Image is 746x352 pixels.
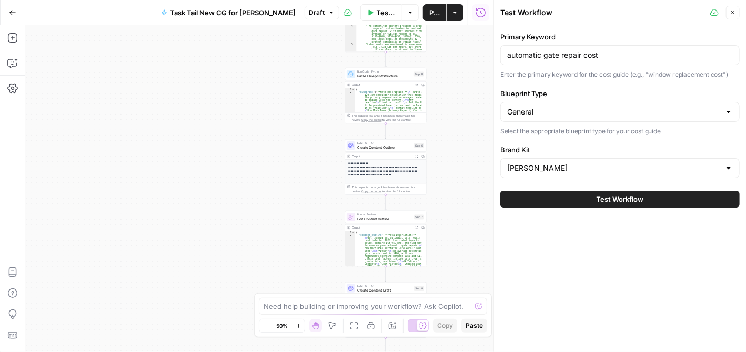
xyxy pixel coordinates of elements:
div: Output [352,83,412,87]
div: Step 6 [414,143,424,148]
div: Human ReviewEdit Content OutlineStep 7Output{ "content_outline":"**Meta Description:** \nGet tran... [345,211,427,266]
div: Output [352,154,412,159]
g: Edge from step_7 to step_8 [385,266,387,282]
button: Test Workflow [500,191,740,208]
span: Test Workflow [597,194,644,204]
span: LLM · GPT-4.1 [357,141,412,146]
span: Toggle code folding, rows 1 through 3 [352,231,355,234]
div: This output is too large & has been abbreviated for review. to view the full content. [352,185,424,194]
span: Paste [466,321,483,330]
span: Publish [429,7,440,18]
button: Copy [433,319,457,333]
button: Test Workflow [360,4,402,21]
button: Draft [305,6,339,19]
div: Step 7 [414,215,424,220]
label: Blueprint Type [500,88,740,99]
p: Enter the primary keyword for the cost guide (e.g., "window replacement cost") [500,69,740,80]
g: Edge from step_11 to step_6 [385,123,387,139]
label: Primary Keyword [500,32,740,42]
div: 4 [345,25,357,43]
span: Test Workflow [377,7,396,18]
div: Output [352,226,412,230]
g: Edge from step_5 to step_11 [385,52,387,67]
div: This output is too large & has been abbreviated for review. to view the full content. [352,114,424,122]
div: Run Code · PythonParse Blueprint StructureStep 11Output{ "blueprint":"**Meta Description:**\n- Wr... [345,68,427,123]
span: Parse Blueprint Structure [357,74,411,79]
label: Brand Kit [500,144,740,155]
div: Step 8 [414,286,424,291]
div: 5 [345,43,357,56]
span: Copy [437,321,453,330]
div: Step 11 [414,72,424,77]
input: General [507,107,720,117]
span: 50% [276,322,288,330]
span: Create Content Draft [357,288,412,293]
div: 1 [345,231,355,234]
span: Toggle code folding, rows 1 through 3 [352,88,355,91]
span: Run Code · Python [357,70,411,74]
span: Create Content Outline [357,145,412,150]
span: Edit Content Outline [357,216,412,222]
button: Paste [461,319,487,333]
div: 1 [345,88,355,91]
button: Publish [423,4,446,21]
span: Copy the output [362,119,382,122]
span: LLM · GPT-4.1 [357,284,412,288]
g: Edge from step_6 to step_7 [385,195,387,210]
p: Select the appropriate blueprint type for your cost guide [500,126,740,137]
button: Task Tail New CG for [PERSON_NAME] [155,4,303,21]
span: Copy the output [362,190,382,193]
input: Angi [507,163,720,173]
span: Draft [309,8,325,17]
span: Human Review [357,213,412,217]
span: Task Tail New CG for [PERSON_NAME] [170,7,296,18]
